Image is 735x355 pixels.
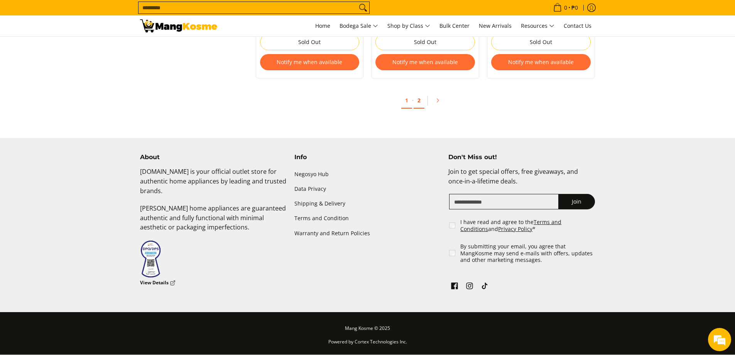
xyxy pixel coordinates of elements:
[517,15,558,36] a: Resources
[414,93,424,109] a: 2
[45,97,106,175] span: We're online!
[140,240,161,278] img: Data Privacy Seal
[294,197,441,211] a: Shipping & Delivery
[498,225,532,233] a: Privacy Policy
[460,219,596,232] label: I have read and agree to the and *
[464,280,475,294] a: See Mang Kosme on Instagram
[294,226,441,241] a: Warranty and Return Policies
[357,2,369,14] button: Search
[491,34,591,50] button: Sold Out
[294,182,441,197] a: Data Privacy
[294,211,441,226] a: Terms and Condition
[140,278,176,288] a: View Details
[336,15,382,36] a: Bodega Sale
[564,22,591,29] span: Contact Us
[560,15,595,36] a: Contact Us
[460,218,561,233] a: Terms and Conditions
[260,54,360,70] button: Notify me when available
[140,153,287,161] h4: About
[375,34,475,50] button: Sold Out
[127,4,145,22] div: Minimize live chat window
[448,167,595,194] p: Join to get special offers, free giveaways, and once-in-a-lifetime deals.
[439,22,470,29] span: Bulk Center
[294,153,441,161] h4: Info
[140,337,595,351] p: Powered by Cortex Technologies Inc.
[294,167,441,182] a: Negosyo Hub
[449,280,460,294] a: See Mang Kosme on Facebook
[140,324,595,337] p: Mang Kosme © 2025
[491,54,591,70] button: Notify me when available
[311,15,334,36] a: Home
[551,3,580,12] span: •
[475,15,515,36] a: New Arrivals
[340,21,378,31] span: Bodega Sale
[521,21,554,31] span: Resources
[40,43,130,53] div: Chat with us now
[384,15,434,36] a: Shop by Class
[460,243,596,263] label: By submitting your email, you agree that MangKosme may send e-mails with offers, updates and othe...
[479,22,512,29] span: New Arrivals
[140,204,287,240] p: [PERSON_NAME] home appliances are guaranteed authentic and fully functional with minimal aestheti...
[4,211,147,238] textarea: Type your message and hit 'Enter'
[375,54,475,70] button: Notify me when available
[140,19,217,32] img: Washing Machines l Mang Kosme: Home Appliances Warehouse Sale Partner
[436,15,473,36] a: Bulk Center
[448,153,595,161] h4: Don't Miss out!
[140,167,287,203] p: [DOMAIN_NAME] is your official outlet store for authentic home appliances by leading and trusted ...
[401,93,412,109] a: 1
[252,90,599,115] ul: Pagination
[387,21,430,31] span: Shop by Class
[225,15,595,36] nav: Main Menu
[563,5,568,10] span: 0
[570,5,579,10] span: ₱0
[558,194,595,209] button: Join
[315,22,330,29] span: Home
[479,280,490,294] a: See Mang Kosme on TikTok
[260,34,360,50] button: Sold Out
[412,97,414,104] span: ·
